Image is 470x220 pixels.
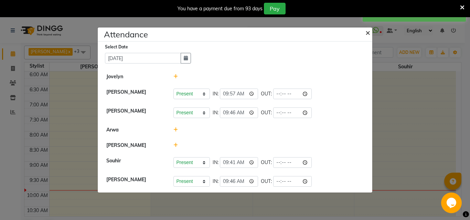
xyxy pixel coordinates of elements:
[101,157,168,168] div: Souhir
[213,90,218,97] span: IN:
[101,73,168,80] div: Jovelyn
[101,107,168,118] div: [PERSON_NAME]
[365,27,370,37] span: ×
[101,89,168,99] div: [PERSON_NAME]
[213,159,218,166] span: IN:
[105,44,128,50] label: Select Date
[101,126,168,134] div: Arwa
[261,90,272,97] span: OUT:
[261,178,272,185] span: OUT:
[178,5,263,12] div: You have a payment due from 93 days
[261,109,272,116] span: OUT:
[104,28,148,40] h4: Attendance
[213,178,218,185] span: IN:
[360,23,377,42] button: Close
[441,193,463,213] iframe: chat widget
[264,3,286,14] button: Pay
[261,159,272,166] span: OUT:
[213,109,218,116] span: IN:
[101,142,168,149] div: [PERSON_NAME]
[101,176,168,187] div: [PERSON_NAME]
[105,53,181,63] input: Select date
